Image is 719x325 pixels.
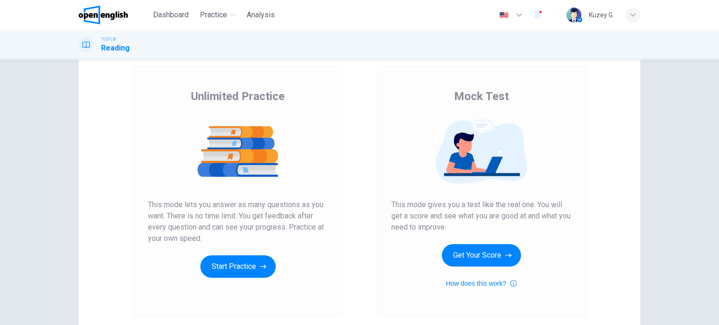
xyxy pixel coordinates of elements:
[442,244,521,267] button: Get Your Score
[454,89,509,104] span: Mock Test
[196,7,239,23] button: Practice
[566,7,581,22] img: Profile picture
[200,255,276,278] button: Start Practice
[498,12,510,19] img: en
[200,9,227,21] span: Practice
[101,43,130,54] h1: Reading
[149,7,192,23] button: Dashboard
[446,278,516,289] button: How does this work?
[391,199,571,233] span: This mode gives you a test like the real one. You will get a score and see what you are good at a...
[243,7,279,23] button: Analysis
[589,9,614,21] div: Kuzey G.
[79,6,128,24] img: OpenEnglish logo
[101,36,116,43] span: TOEFL®
[247,9,275,21] span: Analysis
[79,6,149,24] a: OpenEnglish logo
[148,199,328,244] span: This mode lets you answer as many questions as you want. There is no time limit. You get feedback...
[153,9,189,21] span: Dashboard
[191,89,285,104] span: Unlimited Practice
